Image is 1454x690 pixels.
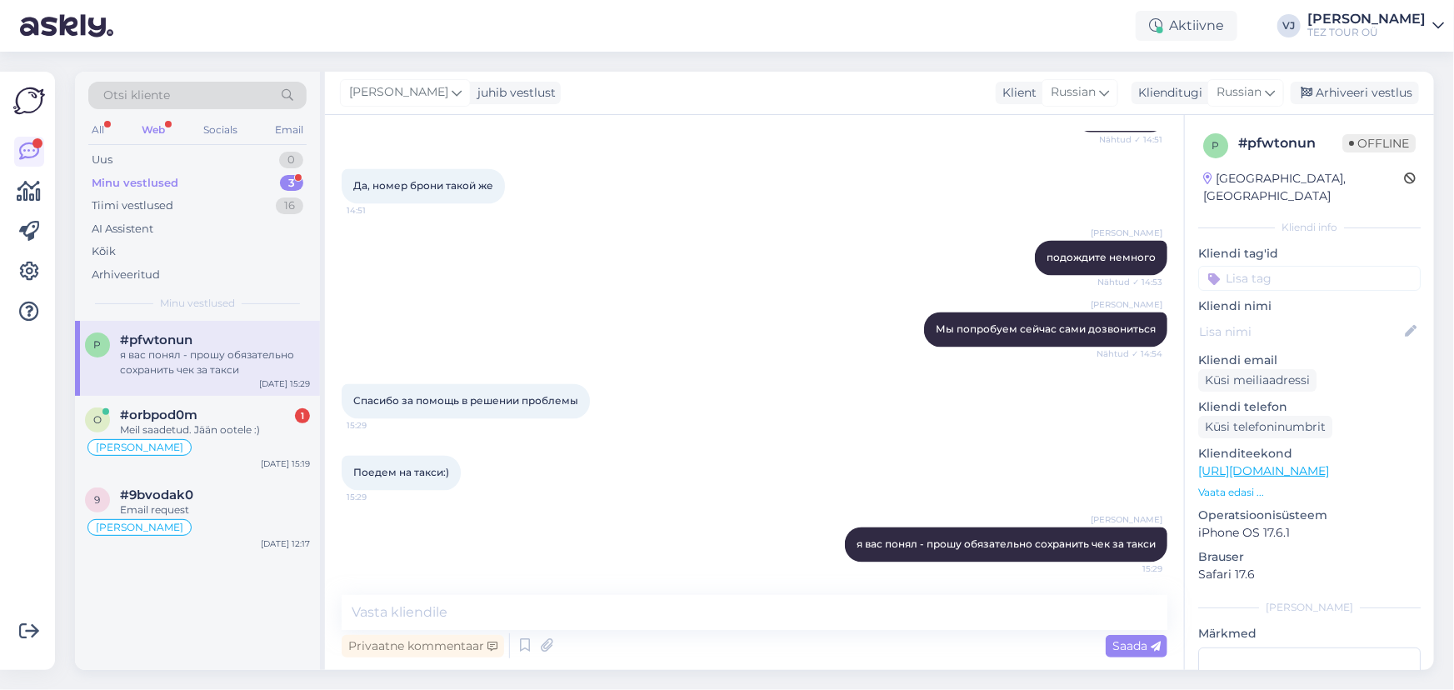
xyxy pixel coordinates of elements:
[138,119,168,141] div: Web
[276,197,303,214] div: 16
[1136,11,1237,41] div: Aktiivne
[120,407,197,422] span: #orbpod0m
[280,175,303,192] div: 3
[120,422,310,437] div: Meil saadetud. Jään ootele :)
[1198,566,1421,583] p: Safari 17.6
[1198,463,1329,478] a: [URL][DOMAIN_NAME]
[92,221,153,237] div: AI Assistent
[1112,638,1161,653] span: Saada
[347,492,409,504] span: 15:29
[1277,14,1301,37] div: VJ
[259,377,310,390] div: [DATE] 15:29
[1198,524,1421,542] p: iPhone OS 17.6.1
[272,119,307,141] div: Email
[200,119,241,141] div: Socials
[353,395,578,407] span: Спасибо за помощь в решении проблемы
[1132,84,1202,102] div: Klienditugi
[347,420,409,432] span: 15:29
[13,85,45,117] img: Askly Logo
[347,205,409,217] span: 14:51
[120,502,310,517] div: Email request
[936,323,1156,336] span: Мы попробуем сейчас сами дозвониться
[92,267,160,283] div: Arhiveeritud
[160,296,235,311] span: Minu vestlused
[471,84,556,102] div: juhib vestlust
[1307,26,1426,39] div: TEZ TOUR OÜ
[88,119,107,141] div: All
[353,467,449,479] span: Поедем на такси:)
[261,457,310,470] div: [DATE] 15:19
[120,347,310,377] div: я вас понял - прошу обязательно сохранить чек за такси
[96,442,183,452] span: [PERSON_NAME]
[1198,445,1421,462] p: Klienditeekond
[120,332,192,347] span: #pfwtonun
[1342,134,1416,152] span: Offline
[1198,548,1421,566] p: Brauser
[1291,82,1419,104] div: Arhiveeri vestlus
[1198,416,1332,438] div: Küsi telefoninumbrit
[92,197,173,214] div: Tiimi vestlused
[94,338,102,351] span: p
[1198,600,1421,615] div: [PERSON_NAME]
[1307,12,1444,39] a: [PERSON_NAME]TEZ TOUR OÜ
[1198,352,1421,369] p: Kliendi email
[92,152,112,168] div: Uus
[261,537,310,550] div: [DATE] 12:17
[93,413,102,426] span: o
[1198,297,1421,315] p: Kliendi nimi
[1203,170,1404,205] div: [GEOGRAPHIC_DATA], [GEOGRAPHIC_DATA]
[1198,485,1421,500] p: Vaata edasi ...
[1198,266,1421,291] input: Lisa tag
[1217,83,1262,102] span: Russian
[1047,252,1156,264] span: подождите немного
[1198,398,1421,416] p: Kliendi telefon
[996,84,1037,102] div: Klient
[1097,277,1162,289] span: Nähtud ✓ 14:53
[1097,348,1162,361] span: Nähtud ✓ 14:54
[1198,245,1421,262] p: Kliendi tag'id
[279,152,303,168] div: 0
[1091,227,1162,240] span: [PERSON_NAME]
[120,487,193,502] span: #9bvodak0
[1051,83,1096,102] span: Russian
[1238,133,1342,153] div: # pfwtonun
[1100,563,1162,576] span: 15:29
[95,493,101,506] span: 9
[1099,133,1162,146] span: Nähtud ✓ 14:51
[1307,12,1426,26] div: [PERSON_NAME]
[1199,322,1402,341] input: Lisa nimi
[1212,139,1220,152] span: p
[103,87,170,104] span: Otsi kliente
[349,83,448,102] span: [PERSON_NAME]
[1198,507,1421,524] p: Operatsioonisüsteem
[96,522,183,532] span: [PERSON_NAME]
[295,408,310,423] div: 1
[1198,220,1421,235] div: Kliendi info
[1091,514,1162,527] span: [PERSON_NAME]
[1198,625,1421,642] p: Märkmed
[857,538,1156,551] span: я вас понял - прошу обязательно сохранить чек за такси
[353,180,493,192] span: Да, номер брони такой же
[342,635,504,657] div: Privaatne kommentaar
[92,243,116,260] div: Kõik
[1198,369,1317,392] div: Küsi meiliaadressi
[1091,299,1162,312] span: [PERSON_NAME]
[92,175,178,192] div: Minu vestlused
